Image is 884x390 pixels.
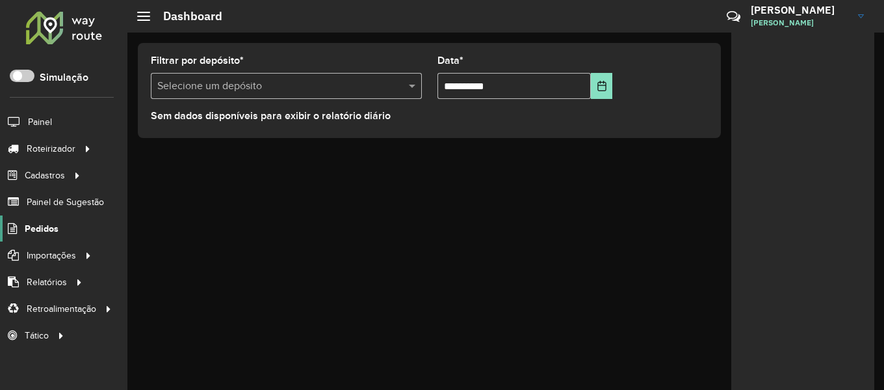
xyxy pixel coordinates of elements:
[28,115,52,129] span: Painel
[151,108,391,124] label: Sem dados disponíveis para exibir o relatório diário
[751,17,848,29] span: [PERSON_NAME]
[25,329,49,342] span: Tático
[151,53,244,68] label: Filtrar por depósito
[27,302,96,316] span: Retroalimentação
[27,195,104,209] span: Painel de Sugestão
[40,70,88,85] label: Simulação
[751,4,848,16] h3: [PERSON_NAME]
[25,222,58,236] span: Pedidos
[150,9,222,23] h2: Dashboard
[25,169,65,182] span: Cadastros
[27,142,75,156] span: Roteirizador
[591,73,612,99] button: Choose Date
[437,53,463,68] label: Data
[720,3,747,31] a: Contato Rápido
[27,275,67,289] span: Relatórios
[27,249,76,262] span: Importações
